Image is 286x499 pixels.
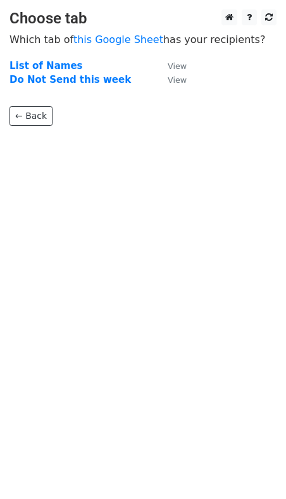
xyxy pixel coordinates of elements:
[155,60,187,71] a: View
[9,60,82,71] a: List of Names
[155,74,187,85] a: View
[9,74,131,85] a: Do Not Send this week
[9,106,53,126] a: ← Back
[73,34,163,46] a: this Google Sheet
[9,9,277,28] h3: Choose tab
[168,61,187,71] small: View
[168,75,187,85] small: View
[9,33,277,46] p: Which tab of has your recipients?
